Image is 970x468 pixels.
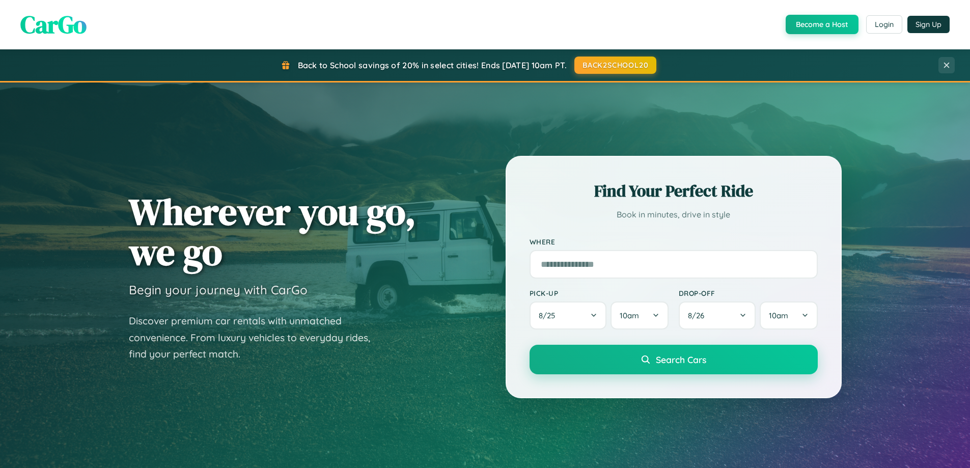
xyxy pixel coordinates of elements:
label: Pick-up [530,289,669,297]
h3: Begin your journey with CarGo [129,282,308,297]
h1: Wherever you go, we go [129,191,416,272]
button: Become a Host [786,15,858,34]
button: 10am [760,301,817,329]
h2: Find Your Perfect Ride [530,180,818,202]
span: Back to School savings of 20% in select cities! Ends [DATE] 10am PT. [298,60,567,70]
span: CarGo [20,8,87,41]
p: Discover premium car rentals with unmatched convenience. From luxury vehicles to everyday rides, ... [129,313,383,363]
button: Search Cars [530,345,818,374]
button: Login [866,15,902,34]
button: BACK2SCHOOL20 [574,57,656,74]
label: Drop-off [679,289,818,297]
button: 10am [611,301,668,329]
button: 8/25 [530,301,607,329]
span: 10am [620,311,639,320]
button: Sign Up [907,16,950,33]
span: 10am [769,311,788,320]
span: 8 / 26 [688,311,709,320]
span: 8 / 25 [539,311,560,320]
p: Book in minutes, drive in style [530,207,818,222]
label: Where [530,237,818,246]
span: Search Cars [656,354,706,365]
button: 8/26 [679,301,756,329]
